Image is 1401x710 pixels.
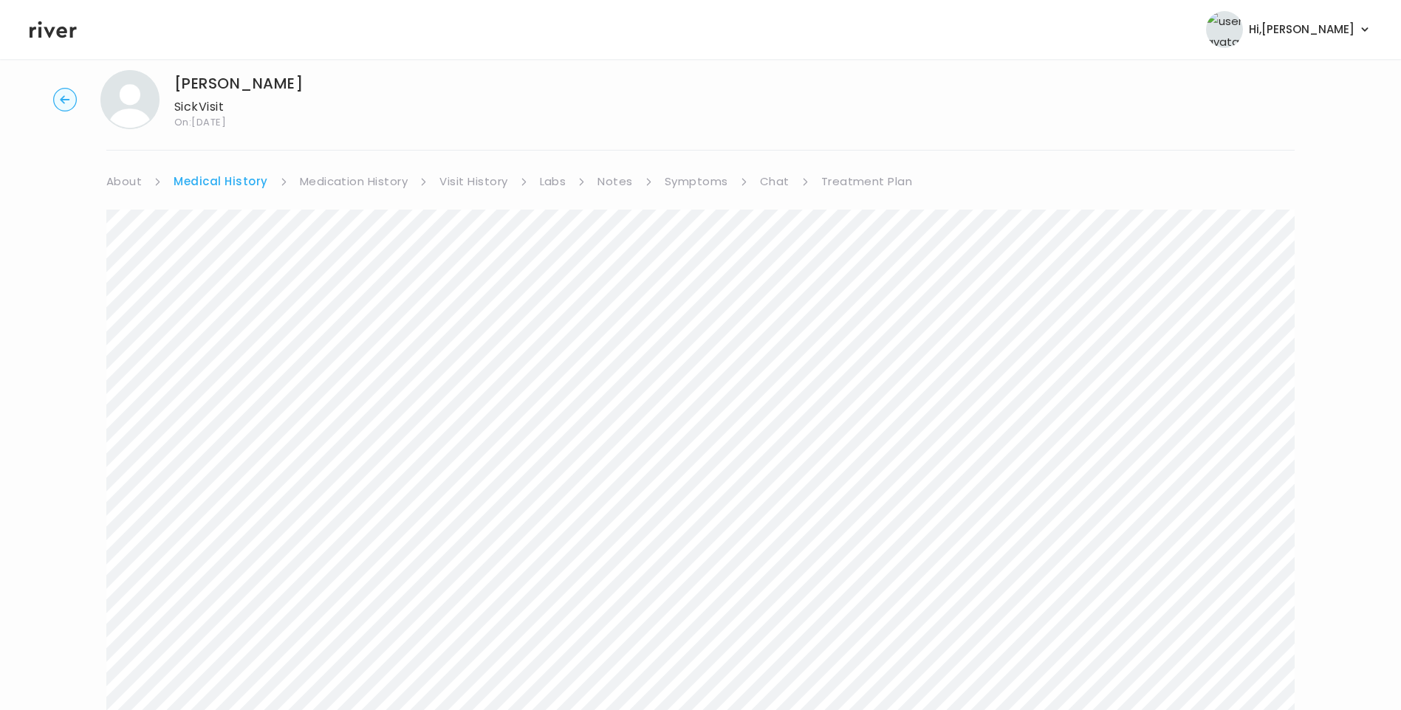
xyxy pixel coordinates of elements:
[540,171,566,192] a: Labs
[1206,11,1371,48] button: user avatarHi,[PERSON_NAME]
[1249,19,1354,40] span: Hi, [PERSON_NAME]
[1206,11,1243,48] img: user avatar
[665,171,728,192] a: Symptoms
[597,171,632,192] a: Notes
[100,70,160,129] img: Rachel Ellis
[821,171,913,192] a: Treatment Plan
[174,73,303,94] h1: [PERSON_NAME]
[174,171,267,192] a: Medical History
[439,171,507,192] a: Visit History
[174,97,303,117] p: Sick Visit
[174,117,303,127] span: On: [DATE]
[106,171,142,192] a: About
[760,171,789,192] a: Chat
[300,171,408,192] a: Medication History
